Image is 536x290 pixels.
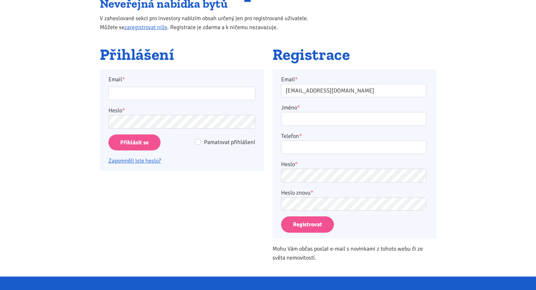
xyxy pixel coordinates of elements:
input: Přihlásit se [108,134,161,151]
abbr: required [297,104,300,111]
abbr: required [295,76,298,83]
abbr: required [295,161,298,168]
a: Zapomněli jste heslo? [108,157,161,164]
a: zaregistrovat níže [124,24,167,31]
label: Heslo [108,106,125,115]
label: Telefon [281,132,302,141]
h2: Přihlášení [100,46,264,63]
label: Email [104,75,259,84]
p: V zaheslované sekci pro investory nabízím obsah určený jen pro registrované uživatele. Můžete se ... [100,14,321,32]
p: Mohu Vám občas poslat e-mail s novinkami z tohoto webu či ze světa nemovitostí. [272,244,437,262]
h2: Registrace [272,46,437,63]
span: Pamatovat přihlášení [204,139,255,146]
label: Jméno [281,103,300,112]
label: Heslo [281,160,298,169]
label: Heslo znovu [281,188,313,197]
button: Registrovat [281,216,334,233]
abbr: required [311,189,313,196]
abbr: required [299,133,302,140]
label: Email [281,75,298,84]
